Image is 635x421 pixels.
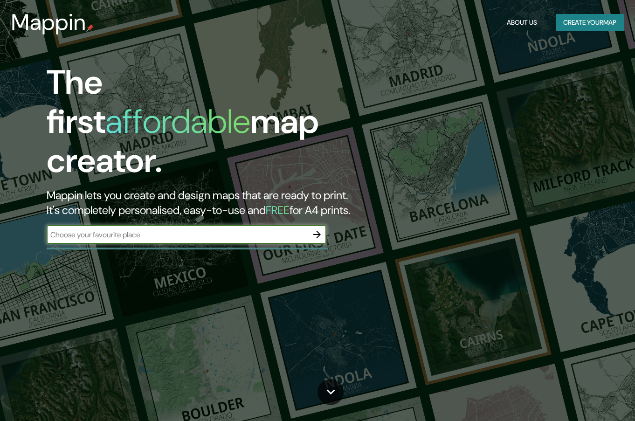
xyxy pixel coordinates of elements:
[556,14,624,31] button: Create yourmap
[11,9,86,35] h3: Mappin
[47,63,364,188] h1: The first map creator.
[266,203,290,217] h5: FREE
[503,14,541,31] button: About Us
[86,24,94,32] img: mappin-pin
[552,385,625,411] iframe: Help widget launcher
[105,100,250,143] h1: affordable
[47,188,364,218] h2: Mappin lets you create and design maps that are ready to print. It's completely personalised, eas...
[47,229,308,240] input: Choose your favourite place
